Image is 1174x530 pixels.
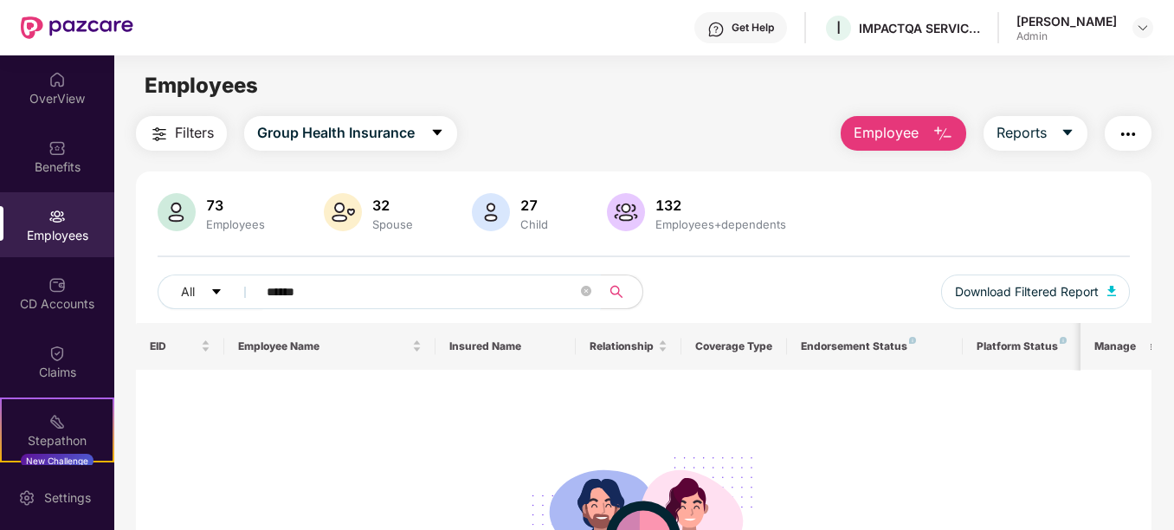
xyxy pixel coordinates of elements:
[1016,13,1117,29] div: [PERSON_NAME]
[369,217,416,231] div: Spouse
[324,193,362,231] img: svg+xml;base64,PHN2ZyB4bWxucz0iaHR0cDovL3d3dy53My5vcmcvMjAwMC9zdmciIHhtbG5zOnhsaW5rPSJodHRwOi8vd3...
[1060,337,1067,344] img: svg+xml;base64,PHN2ZyB4bWxucz0iaHR0cDovL3d3dy53My5vcmcvMjAwMC9zdmciIHdpZHRoPSI4IiBoZWlnaHQ9IjgiIH...
[48,139,66,157] img: svg+xml;base64,PHN2ZyBpZD0iQmVuZWZpdHMiIHhtbG5zPSJodHRwOi8vd3d3LnczLm9yZy8yMDAwL3N2ZyIgd2lkdGg9Ij...
[932,124,953,145] img: svg+xml;base64,PHN2ZyB4bWxucz0iaHR0cDovL3d3dy53My5vcmcvMjAwMC9zdmciIHhtbG5zOnhsaW5rPSJodHRwOi8vd3...
[150,339,197,353] span: EID
[203,197,268,214] div: 73
[136,116,227,151] button: Filters
[576,323,681,370] th: Relationship
[607,193,645,231] img: svg+xml;base64,PHN2ZyB4bWxucz0iaHR0cDovL3d3dy53My5vcmcvMjAwMC9zdmciIHhtbG5zOnhsaW5rPSJodHRwOi8vd3...
[1016,29,1117,43] div: Admin
[984,116,1087,151] button: Reportscaret-down
[435,323,577,370] th: Insured Name
[257,122,415,144] span: Group Health Insurance
[652,217,790,231] div: Employees+dependents
[859,20,980,36] div: IMPACTQA SERVICES PRIVATE LIMITED
[841,116,966,151] button: Employee
[681,323,787,370] th: Coverage Type
[590,339,655,353] span: Relationship
[136,323,224,370] th: EID
[203,217,268,231] div: Employees
[955,282,1099,301] span: Download Filtered Report
[48,276,66,294] img: svg+xml;base64,PHN2ZyBpZD0iQ0RfQWNjb3VudHMiIGRhdGEtbmFtZT0iQ0QgQWNjb3VudHMiIHhtbG5zPSJodHRwOi8vd3...
[1118,124,1139,145] img: svg+xml;base64,PHN2ZyB4bWxucz0iaHR0cDovL3d3dy53My5vcmcvMjAwMC9zdmciIHdpZHRoPSIyNCIgaGVpZ2h0PSIyNC...
[1061,126,1074,141] span: caret-down
[238,339,409,353] span: Employee Name
[1107,286,1116,296] img: svg+xml;base64,PHN2ZyB4bWxucz0iaHR0cDovL3d3dy53My5vcmcvMjAwMC9zdmciIHhtbG5zOnhsaW5rPSJodHRwOi8vd3...
[581,284,591,301] span: close-circle
[48,345,66,362] img: svg+xml;base64,PHN2ZyBpZD0iQ2xhaW0iIHhtbG5zPSJodHRwOi8vd3d3LnczLm9yZy8yMDAwL3N2ZyIgd2lkdGg9IjIwIi...
[1136,21,1150,35] img: svg+xml;base64,PHN2ZyBpZD0iRHJvcGRvd24tMzJ4MzIiIHhtbG5zPSJodHRwOi8vd3d3LnczLm9yZy8yMDAwL3N2ZyIgd2...
[997,122,1047,144] span: Reports
[244,116,457,151] button: Group Health Insurancecaret-down
[21,16,133,39] img: New Pazcare Logo
[18,489,35,507] img: svg+xml;base64,PHN2ZyBpZD0iU2V0dGluZy0yMHgyMCIgeG1sbnM9Imh0dHA6Ly93d3cudzMub3JnLzIwMDAvc3ZnIiB3aW...
[158,193,196,231] img: svg+xml;base64,PHN2ZyB4bWxucz0iaHR0cDovL3d3dy53My5vcmcvMjAwMC9zdmciIHhtbG5zOnhsaW5rPSJodHRwOi8vd3...
[581,286,591,296] span: close-circle
[224,323,435,370] th: Employee Name
[48,413,66,430] img: svg+xml;base64,PHN2ZyB4bWxucz0iaHR0cDovL3d3dy53My5vcmcvMjAwMC9zdmciIHdpZHRoPSIyMSIgaGVpZ2h0PSIyMC...
[801,339,949,353] div: Endorsement Status
[149,124,170,145] img: svg+xml;base64,PHN2ZyB4bWxucz0iaHR0cDovL3d3dy53My5vcmcvMjAwMC9zdmciIHdpZHRoPSIyNCIgaGVpZ2h0PSIyNC...
[600,275,643,309] button: search
[977,339,1072,353] div: Platform Status
[210,286,223,300] span: caret-down
[145,73,258,98] span: Employees
[48,208,66,225] img: svg+xml;base64,PHN2ZyBpZD0iRW1wbG95ZWVzIiB4bWxucz0iaHR0cDovL3d3dy53My5vcmcvMjAwMC9zdmciIHdpZHRoPS...
[39,489,96,507] div: Settings
[430,126,444,141] span: caret-down
[854,122,919,144] span: Employee
[175,122,214,144] span: Filters
[2,432,113,449] div: Stepathon
[517,217,552,231] div: Child
[472,193,510,231] img: svg+xml;base64,PHN2ZyB4bWxucz0iaHR0cDovL3d3dy53My5vcmcvMjAwMC9zdmciIHhtbG5zOnhsaW5rPSJodHRwOi8vd3...
[836,17,841,38] span: I
[909,337,916,344] img: svg+xml;base64,PHN2ZyB4bWxucz0iaHR0cDovL3d3dy53My5vcmcvMjAwMC9zdmciIHdpZHRoPSI4IiBoZWlnaHQ9IjgiIH...
[600,285,634,299] span: search
[517,197,552,214] div: 27
[181,282,195,301] span: All
[369,197,416,214] div: 32
[652,197,790,214] div: 132
[21,454,94,468] div: New Challenge
[732,21,774,35] div: Get Help
[941,275,1130,309] button: Download Filtered Report
[1080,323,1151,370] th: Manage
[158,275,263,309] button: Allcaret-down
[48,71,66,88] img: svg+xml;base64,PHN2ZyBpZD0iSG9tZSIgeG1sbnM9Imh0dHA6Ly93d3cudzMub3JnLzIwMDAvc3ZnIiB3aWR0aD0iMjAiIG...
[707,21,725,38] img: svg+xml;base64,PHN2ZyBpZD0iSGVscC0zMngzMiIgeG1sbnM9Imh0dHA6Ly93d3cudzMub3JnLzIwMDAvc3ZnIiB3aWR0aD...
